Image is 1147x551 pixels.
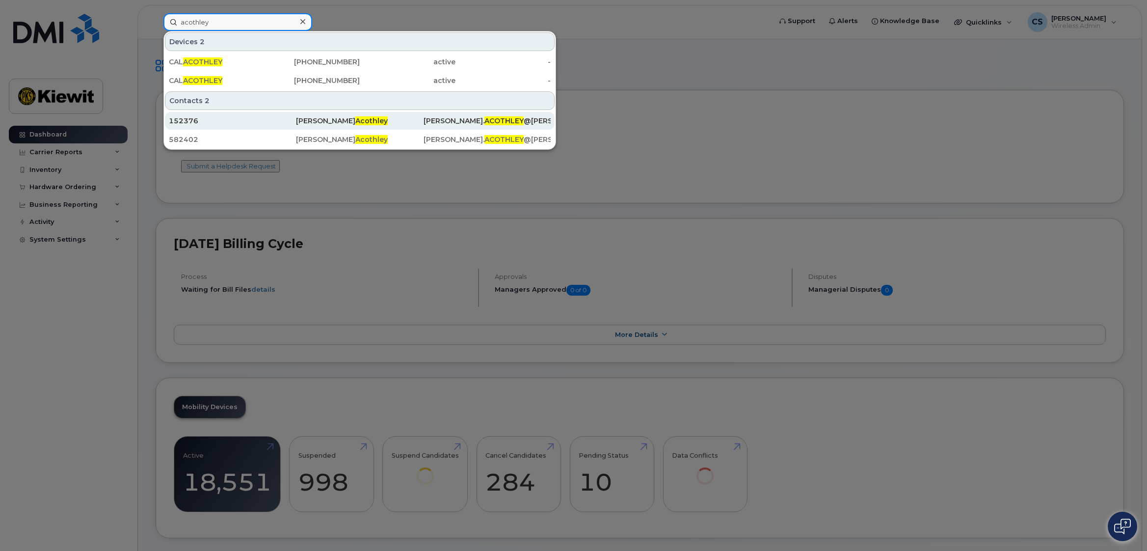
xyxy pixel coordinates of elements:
div: [PERSON_NAME]. @[PERSON_NAME][DOMAIN_NAME] [424,116,551,126]
span: 2 [205,96,210,106]
div: [PERSON_NAME] [296,135,423,144]
div: active [360,57,455,67]
img: Open chat [1114,519,1131,534]
a: CALACOTHLEY[PHONE_NUMBER]active- [165,53,555,71]
span: ACOTHLEY [484,135,524,144]
div: [PERSON_NAME]. @[PERSON_NAME][DOMAIN_NAME] [424,135,551,144]
span: 2 [200,37,205,47]
a: 582402[PERSON_NAME]Acothley[PERSON_NAME].ACOTHLEY@[PERSON_NAME][DOMAIN_NAME] [165,131,555,148]
span: Acothley [355,135,388,144]
a: 152376[PERSON_NAME]Acothley[PERSON_NAME].ACOTHLEY@[PERSON_NAME][DOMAIN_NAME] [165,112,555,130]
div: [PERSON_NAME] [296,116,423,126]
div: Contacts [165,91,555,110]
span: ACOTHLEY [484,116,524,125]
div: CAL [169,57,265,67]
a: CALACOTHLEY[PHONE_NUMBER]active- [165,72,555,89]
div: active [360,76,455,85]
div: 152376 [169,116,296,126]
span: Acothley [355,116,388,125]
div: - [455,57,551,67]
div: - [455,76,551,85]
div: Devices [165,32,555,51]
div: [PHONE_NUMBER] [265,57,360,67]
div: CAL [169,76,265,85]
div: 582402 [169,135,296,144]
span: ACOTHLEY [183,57,222,66]
span: ACOTHLEY [183,76,222,85]
div: [PHONE_NUMBER] [265,76,360,85]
